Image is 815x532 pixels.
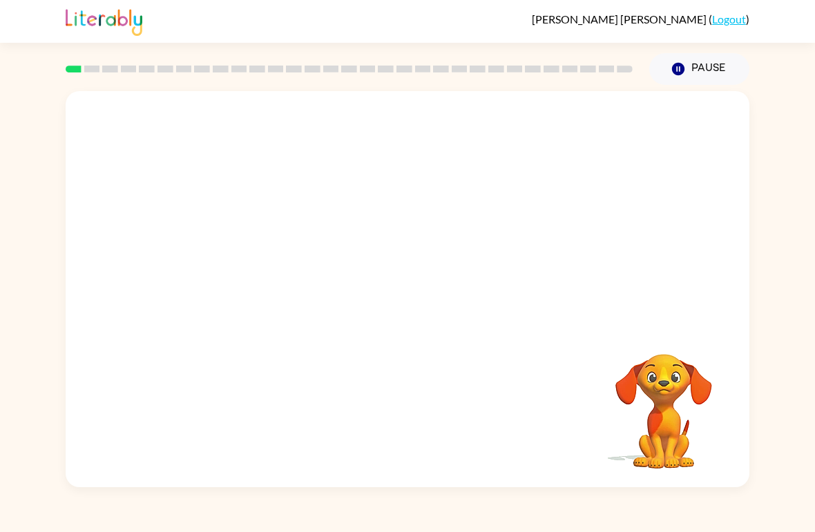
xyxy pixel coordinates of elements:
button: Pause [649,53,749,85]
img: Literably [66,6,142,36]
span: [PERSON_NAME] [PERSON_NAME] [532,12,709,26]
video: Your browser must support playing .mp4 files to use Literably. Please try using another browser. [595,333,733,471]
div: ( ) [532,12,749,26]
a: Logout [712,12,746,26]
